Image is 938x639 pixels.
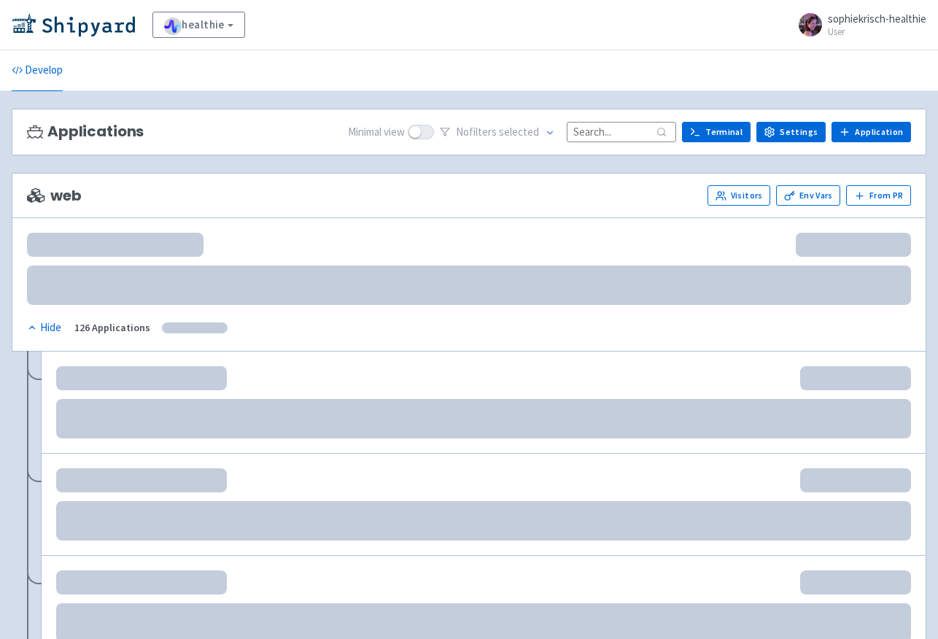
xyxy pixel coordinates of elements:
span: selected [499,125,539,139]
button: From PR [846,185,911,206]
a: healthie [152,12,245,38]
a: sophiekrisch-healthie User [790,13,926,36]
a: Application [832,122,911,142]
div: 126 Applications [74,319,150,336]
a: Settings [756,122,826,142]
img: Shipyard logo [12,13,135,36]
input: Search... [567,122,676,142]
div: Hide [27,319,61,336]
a: Visitors [708,185,770,206]
a: Env Vars [776,185,840,206]
h3: Applications [27,123,144,140]
a: Develop [12,50,63,91]
button: Hide [27,319,63,336]
small: User [828,27,926,36]
span: Minimal view [348,124,405,141]
span: No filter s [456,124,539,141]
span: sophiekrisch-healthie [828,12,926,26]
span: web [27,187,81,204]
a: Terminal [682,122,751,142]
